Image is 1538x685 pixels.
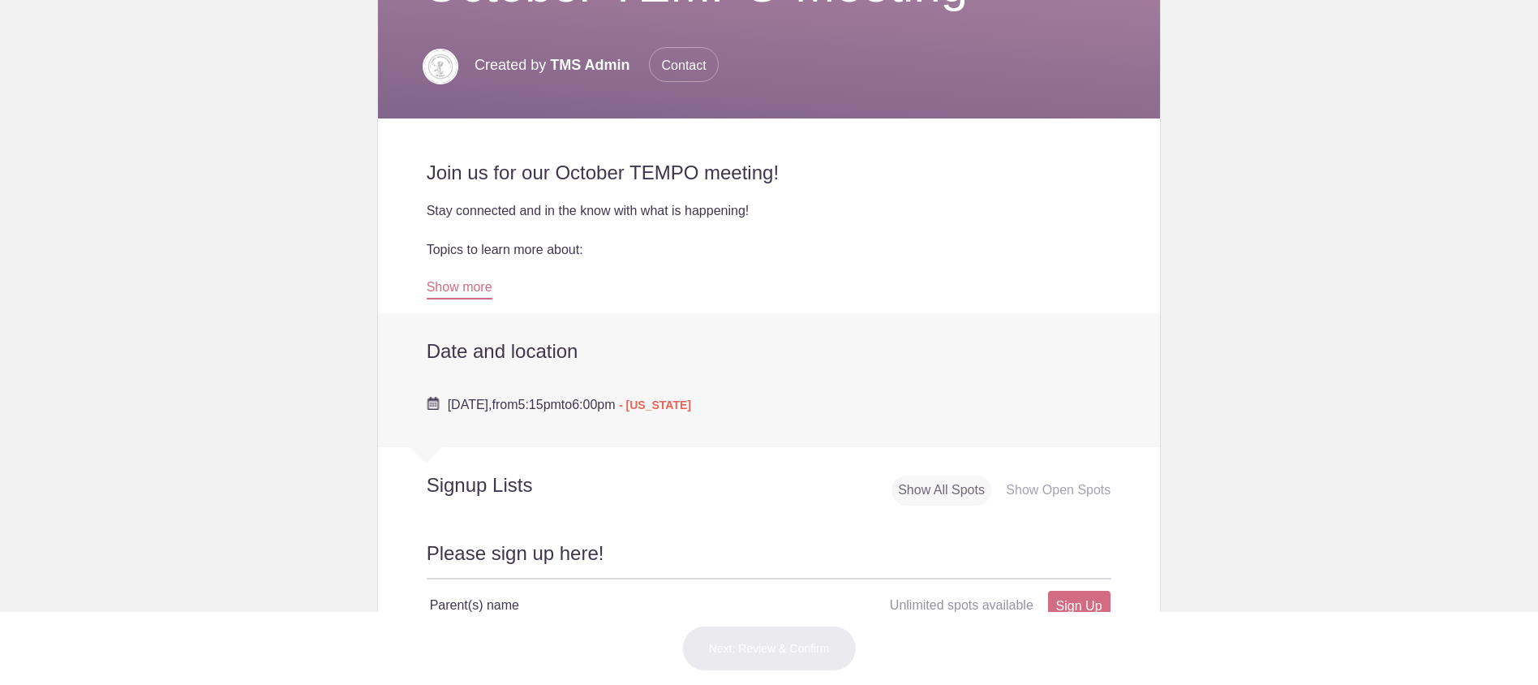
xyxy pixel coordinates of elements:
[649,47,719,82] span: Contact
[682,626,857,671] button: Next: Review & Confirm
[550,57,629,73] span: TMS Admin
[427,280,492,299] a: Show more
[619,399,691,411] span: - [US_STATE]
[427,397,440,410] img: Cal purple
[475,47,719,83] p: Created by
[1048,591,1111,621] a: Sign Up
[518,398,561,411] span: 5:15pm
[448,398,691,411] span: from to
[572,398,615,411] span: 6:00pm
[999,476,1117,506] div: Show Open Spots
[427,240,1112,260] div: Topics to learn more about:
[378,473,639,498] h2: Signup Lists
[427,339,1112,364] h2: Date and location
[427,540,1112,579] h2: Please sign up here!
[427,260,1112,279] div: TMS events
[423,49,458,84] img: Logo 14
[427,161,1112,185] h2: Join us for our October TEMPO meeting!
[427,201,1112,221] div: Stay connected and in the know with what is happening!
[448,398,492,411] span: [DATE],
[430,596,769,615] h4: Parent(s) name
[891,476,991,506] div: Show All Spots
[890,598,1033,612] span: Unlimited spots available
